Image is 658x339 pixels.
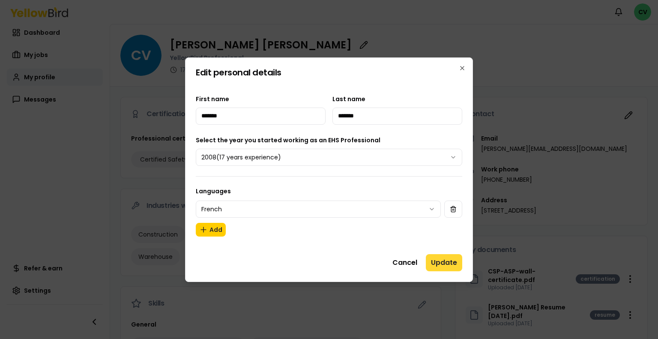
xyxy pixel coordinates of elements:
[196,95,229,103] label: First name
[332,95,365,103] label: Last name
[387,254,422,271] button: Cancel
[196,223,226,237] button: Add
[196,136,380,144] label: Select the year you started working as an EHS Professional
[426,254,462,271] button: Update
[196,68,462,77] h2: Edit personal details
[196,187,462,195] h3: Languages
